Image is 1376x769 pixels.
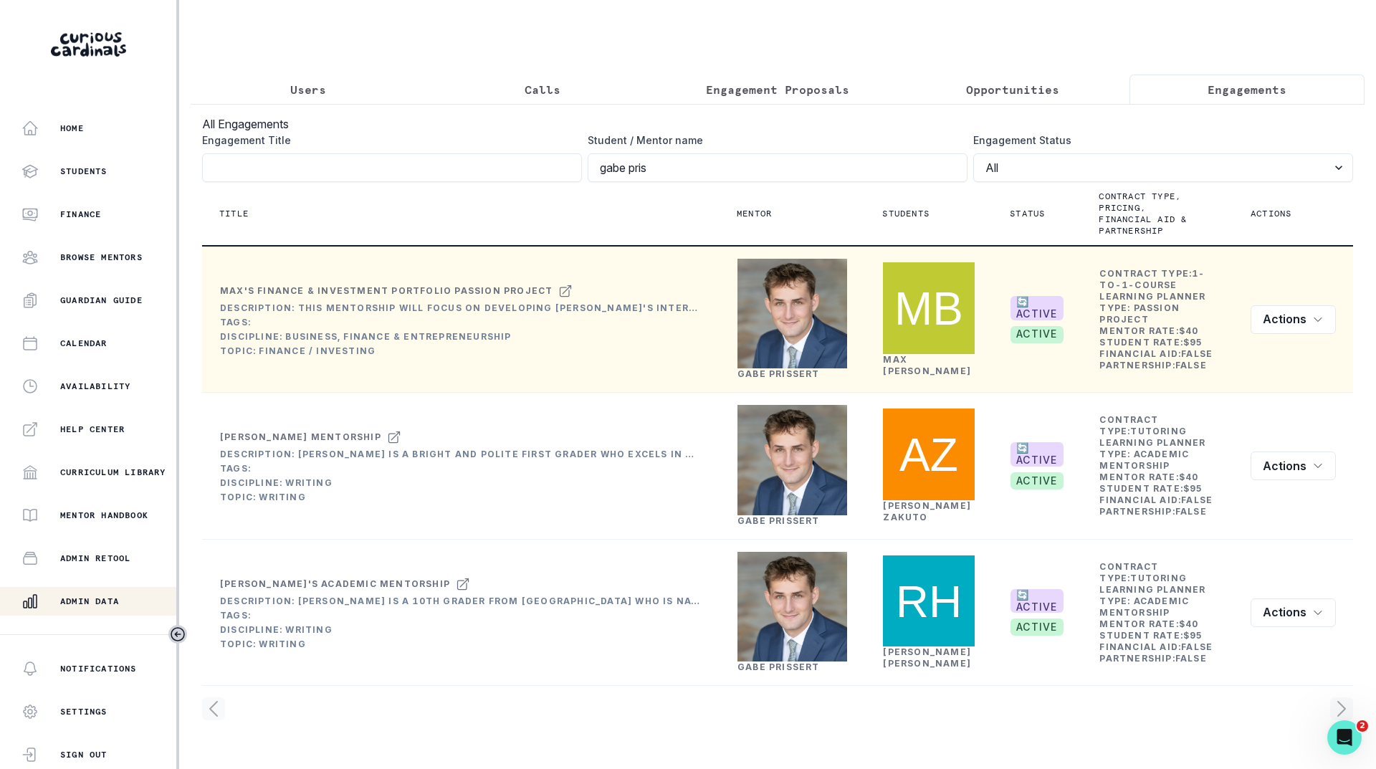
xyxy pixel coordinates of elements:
[737,208,772,219] p: Mentor
[525,81,560,98] p: Calls
[220,492,702,503] div: Topic: Writing
[1010,296,1064,320] span: 🔄 ACTIVE
[1175,360,1207,371] b: false
[1251,305,1336,334] button: row menu
[220,624,702,636] div: Discipline: Writing
[219,208,249,219] p: Title
[966,81,1059,98] p: Opportunities
[1251,452,1336,480] button: row menu
[60,553,130,564] p: Admin Retool
[1099,268,1205,290] b: 1-to-1-course
[60,596,119,607] p: Admin Data
[1010,442,1064,467] span: 🔄 ACTIVE
[202,697,225,720] svg: page left
[1130,426,1187,436] b: tutoring
[1251,598,1336,627] button: row menu
[1181,641,1213,652] b: false
[60,166,107,177] p: Students
[220,331,702,343] div: Discipline: Business, Finance & Entrepreneurship
[1181,348,1213,359] b: false
[1208,81,1286,98] p: Engagements
[60,749,107,760] p: Sign Out
[220,431,381,443] div: [PERSON_NAME] Mentorship
[973,133,1344,148] label: Engagement Status
[220,345,702,357] div: Topic: Finance / Investing
[1099,302,1180,325] b: Passion Project
[1357,720,1368,732] span: 2
[60,123,84,134] p: Home
[220,285,553,297] div: Max's Finance & Investment Portfolio Passion Project
[1327,720,1362,755] iframe: Intercom live chat
[1010,208,1045,219] p: Status
[220,610,702,621] div: Tags:
[60,663,137,674] p: Notifications
[1130,573,1187,583] b: tutoring
[1099,449,1189,471] b: Academic Mentorship
[1183,630,1203,641] b: $ 95
[1099,414,1216,518] td: Contract Type: Learning Planner Type: Mentor Rate: Student Rate: Financial Aid: Partnership:
[60,706,107,717] p: Settings
[1010,589,1064,613] span: 🔄 ACTIVE
[737,661,820,672] a: Gabe Prissert
[588,133,959,148] label: Student / Mentor name
[60,295,143,306] p: Guardian Guide
[1175,506,1207,517] b: false
[220,639,702,650] div: Topic: Writing
[220,302,702,314] div: Description: This mentorship will focus on developing [PERSON_NAME]'s interest in finance and eco...
[1251,208,1291,219] p: Actions
[883,500,971,522] a: [PERSON_NAME] Zakuto
[220,578,450,590] div: [PERSON_NAME]'s Academic Mentorship
[60,209,101,220] p: Finance
[168,625,187,644] button: Toggle sidebar
[220,596,702,607] div: Description: [PERSON_NAME] is a 10th grader from [GEOGRAPHIC_DATA] who is navigating the challeng...
[220,317,702,328] div: Tags:
[51,32,126,57] img: Curious Cardinals Logo
[60,510,148,521] p: Mentor Handbook
[1010,472,1064,489] span: active
[883,646,971,669] a: [PERSON_NAME] [PERSON_NAME]
[60,381,130,392] p: Availability
[1179,325,1199,336] b: $ 40
[883,354,971,376] a: Max [PERSON_NAME]
[1099,560,1216,665] td: Contract Type: Learning Planner Type: Mentor Rate: Student Rate: Financial Aid: Partnership:
[1099,596,1189,618] b: Academic Mentorship
[737,368,820,379] a: Gabe Prissert
[60,467,166,478] p: Curriculum Library
[290,81,326,98] p: Users
[737,515,820,526] a: Gabe Prissert
[1330,697,1353,720] svg: page right
[1181,495,1213,505] b: false
[60,424,125,435] p: Help Center
[220,463,702,474] div: Tags:
[1099,267,1216,372] td: Contract Type: Learning Planner Type: Mentor Rate: Student Rate: Financial Aid: Partnership:
[1179,472,1199,482] b: $ 40
[706,81,849,98] p: Engagement Proposals
[202,133,573,148] label: Engagement Title
[220,477,702,489] div: Discipline: Writing
[60,338,107,349] p: Calendar
[1179,618,1199,629] b: $ 40
[220,449,702,460] div: Description: [PERSON_NAME] is a bright and polite first grader who excels in math but struggles w...
[1183,337,1203,348] b: $ 95
[1099,191,1199,237] p: Contract type, pricing, financial aid & partnership
[1175,653,1207,664] b: false
[882,208,930,219] p: Students
[1010,326,1064,343] span: active
[202,115,1353,133] h3: All Engagements
[1183,483,1203,494] b: $ 95
[1010,618,1064,636] span: active
[60,252,143,263] p: Browse Mentors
